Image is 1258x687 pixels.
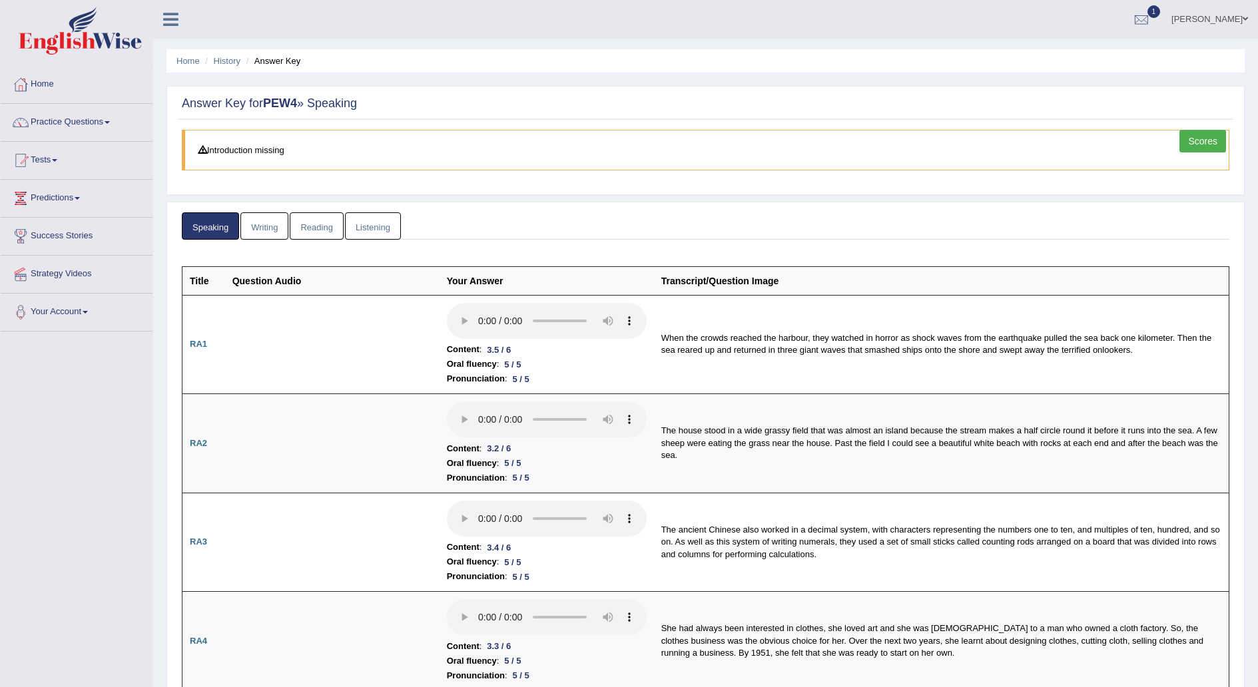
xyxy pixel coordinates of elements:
[447,456,647,471] li: :
[447,441,479,456] b: Content
[507,570,535,584] div: 5 / 5
[447,639,479,654] b: Content
[499,456,526,470] div: 5 / 5
[176,56,200,66] a: Home
[225,266,440,295] th: Question Audio
[1,66,153,99] a: Home
[263,97,297,110] strong: PEW4
[447,555,497,569] b: Oral fluency
[190,636,207,646] b: RA4
[447,342,647,357] li: :
[1,142,153,175] a: Tests
[481,541,516,555] div: 3.4 / 6
[190,537,207,547] b: RA3
[447,357,497,371] b: Oral fluency
[481,441,516,455] div: 3.2 / 6
[447,540,479,555] b: Content
[499,555,526,569] div: 5 / 5
[1,104,153,137] a: Practice Questions
[1,256,153,289] a: Strategy Videos
[447,555,647,569] li: :
[447,357,647,371] li: :
[447,456,497,471] b: Oral fluency
[507,471,535,485] div: 5 / 5
[440,266,654,295] th: Your Answer
[447,471,505,485] b: Pronunciation
[447,668,505,683] b: Pronunciation
[345,212,401,240] a: Listening
[190,339,207,349] b: RA1
[654,266,1229,295] th: Transcript/Question Image
[182,212,239,240] a: Speaking
[182,97,1229,111] h2: Answer Key for » Speaking
[447,654,647,668] li: :
[182,266,225,295] th: Title
[447,342,479,357] b: Content
[447,668,647,683] li: :
[447,569,647,584] li: :
[1,180,153,213] a: Predictions
[447,639,647,654] li: :
[507,668,535,682] div: 5 / 5
[447,471,647,485] li: :
[240,212,288,240] a: Writing
[654,295,1229,394] td: When the crowds reached the harbour, they watched in horror as shock waves from the earthquake pu...
[481,343,516,357] div: 3.5 / 6
[290,212,343,240] a: Reading
[499,357,526,371] div: 5 / 5
[243,55,301,67] li: Answer Key
[447,371,505,386] b: Pronunciation
[190,438,207,448] b: RA2
[182,130,1229,170] blockquote: Introduction missing
[654,493,1229,592] td: The ancient Chinese also worked in a decimal system, with characters representing the numbers one...
[447,441,647,456] li: :
[654,394,1229,493] td: The house stood in a wide grassy field that was almost an island because the stream makes a half ...
[214,56,240,66] a: History
[447,540,647,555] li: :
[1147,5,1161,18] span: 1
[447,569,505,584] b: Pronunciation
[507,372,535,386] div: 5 / 5
[1,218,153,251] a: Success Stories
[499,654,526,668] div: 5 / 5
[1,294,153,327] a: Your Account
[481,639,516,653] div: 3.3 / 6
[1179,130,1226,152] a: Scores
[447,371,647,386] li: :
[447,654,497,668] b: Oral fluency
